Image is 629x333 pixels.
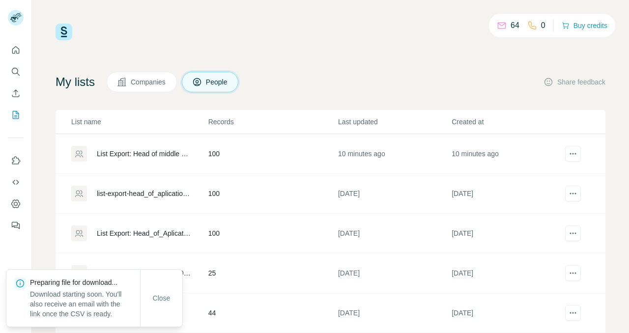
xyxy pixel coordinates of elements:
h4: My lists [56,74,95,90]
div: List Export: Head of middle office, 51-5000 - [DATE] 11:50 [97,149,192,159]
td: 10 minutes ago [338,134,451,174]
button: My lists [8,106,24,124]
button: actions [565,186,581,201]
button: Share feedback [543,77,605,87]
span: People [206,77,229,87]
div: List Export: Digitalization_50-5000 - [DATE] 11:56 [97,268,192,278]
button: actions [565,305,581,321]
p: Last updated [338,117,451,127]
button: Buy credits [562,19,607,32]
td: [DATE] [338,214,451,253]
button: Feedback [8,217,24,234]
td: 100 [208,214,338,253]
div: List Export: Head_of_Aplication_50-500 - [DATE] 13:22 [97,228,192,238]
p: Download starting soon. You'll also receive an email with the link once the CSV is ready. [30,289,140,319]
td: 10 minutes ago [451,134,565,174]
span: Companies [131,77,167,87]
button: Dashboard [8,195,24,213]
p: List name [71,117,207,127]
button: Use Surfe API [8,173,24,191]
button: Search [8,63,24,81]
button: actions [565,265,581,281]
td: [DATE] [338,253,451,293]
p: 0 [541,20,545,31]
button: Enrich CSV [8,84,24,102]
button: Close [146,289,177,307]
td: 25 [208,253,338,293]
td: [DATE] [451,214,565,253]
td: [DATE] [451,174,565,214]
td: 100 [208,174,338,214]
img: Surfe Logo [56,24,72,40]
td: [DATE] [338,174,451,214]
div: list-export-head_of_aplication_50-500-17-09-2025-13-22 [97,189,192,198]
td: 44 [208,293,338,333]
td: [DATE] [338,293,451,333]
p: Records [208,117,337,127]
td: [DATE] [451,293,565,333]
button: actions [565,225,581,241]
button: Use Surfe on LinkedIn [8,152,24,169]
p: 64 [511,20,519,31]
p: Preparing file for download... [30,277,140,287]
span: Close [153,293,171,303]
td: [DATE] [451,253,565,293]
button: actions [565,146,581,162]
p: Created at [452,117,564,127]
td: 100 [208,134,338,174]
button: Quick start [8,41,24,59]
